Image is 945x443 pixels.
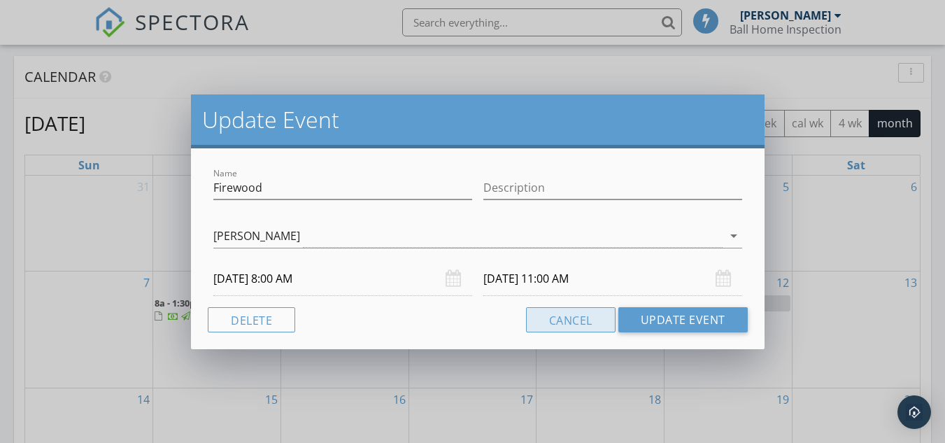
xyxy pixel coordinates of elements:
button: Update Event [618,307,748,332]
div: [PERSON_NAME] [213,230,300,242]
button: Cancel [526,307,616,332]
button: Delete [208,307,295,332]
h2: Update Event [202,106,753,134]
i: arrow_drop_down [725,227,742,244]
div: Open Intercom Messenger [897,395,931,429]
input: Select date [213,262,472,296]
input: Select date [483,262,742,296]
